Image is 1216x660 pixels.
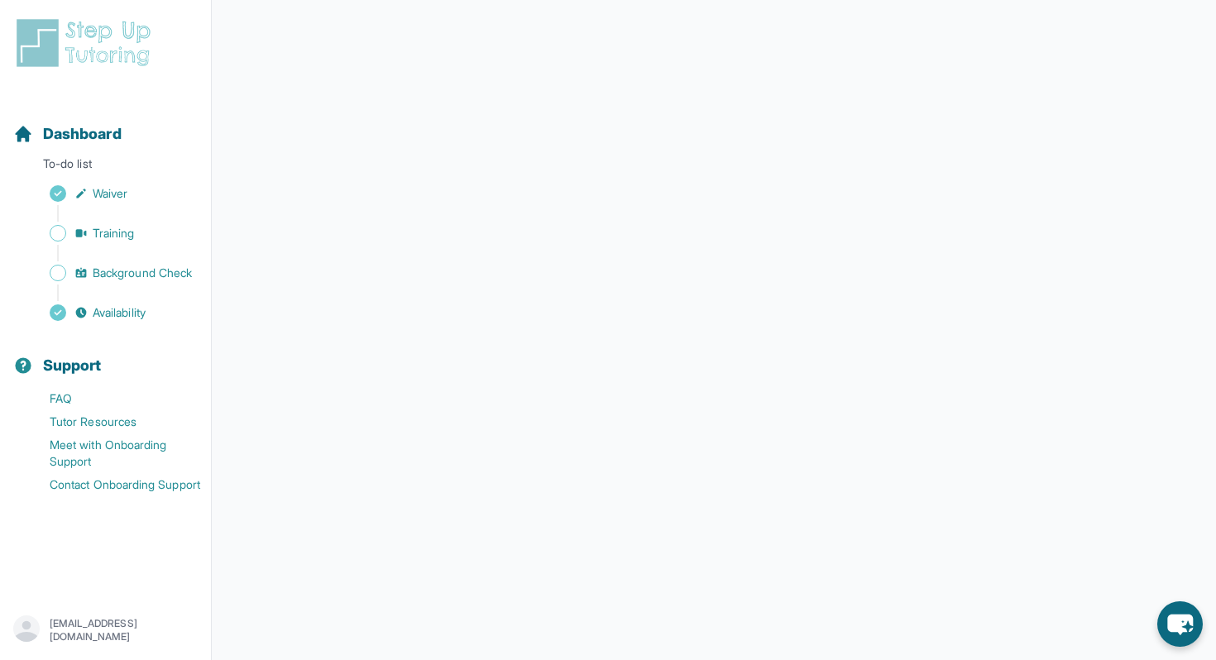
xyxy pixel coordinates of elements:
a: Tutor Resources [13,410,211,433]
a: Training [13,222,211,245]
a: Availability [13,301,211,324]
a: Dashboard [13,122,122,146]
span: Waiver [93,185,127,202]
a: FAQ [13,387,211,410]
img: logo [13,17,160,69]
span: Availability [93,304,146,321]
button: [EMAIL_ADDRESS][DOMAIN_NAME] [13,615,198,645]
a: Background Check [13,261,211,285]
button: Support [7,328,204,384]
span: Training [93,225,135,242]
button: chat-button [1157,601,1203,647]
a: Meet with Onboarding Support [13,433,211,473]
button: Dashboard [7,96,204,152]
span: Support [43,354,102,377]
p: [EMAIL_ADDRESS][DOMAIN_NAME] [50,617,198,643]
span: Background Check [93,265,192,281]
p: To-do list [7,155,204,179]
span: Dashboard [43,122,122,146]
a: Contact Onboarding Support [13,473,211,496]
a: Waiver [13,182,211,205]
